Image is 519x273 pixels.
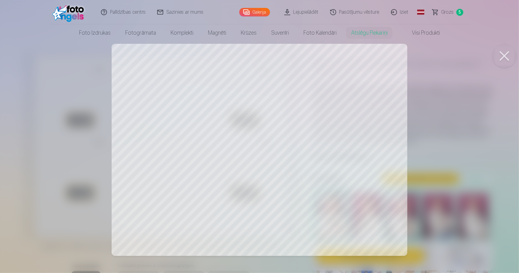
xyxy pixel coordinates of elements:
img: /fa1 [52,2,87,22]
a: Suvenīri [264,24,296,41]
a: Foto izdrukas [72,24,118,41]
a: Magnēti [201,24,234,41]
a: Visi produkti [395,24,447,41]
a: Komplekti [163,24,201,41]
a: Krūzes [234,24,264,41]
a: Atslēgu piekariņi [344,24,395,41]
a: Fotogrāmata [118,24,163,41]
span: Grozs [441,9,454,16]
a: Foto kalendāri [296,24,344,41]
span: 5 [456,9,463,16]
a: Galerija [239,8,270,16]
